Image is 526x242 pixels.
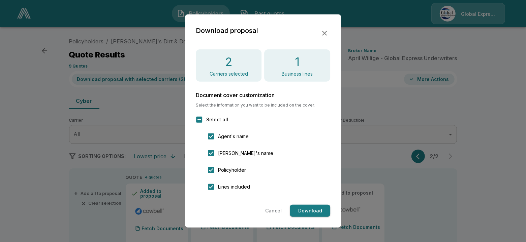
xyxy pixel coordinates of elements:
[282,72,313,76] p: Business lines
[295,55,300,69] h4: 1
[262,205,284,217] button: Cancel
[218,133,249,140] span: Agent's name
[196,103,331,107] span: Select the information you want to be included on the cover.
[218,166,246,173] span: Policyholder
[210,72,248,76] p: Carriers selected
[225,55,232,69] h4: 2
[196,92,331,98] h6: Document cover customization
[218,183,250,190] span: Lines included
[218,150,273,157] span: [PERSON_NAME]'s name
[196,25,258,36] h2: Download proposal
[290,205,330,217] button: Download
[206,116,228,123] span: Select all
